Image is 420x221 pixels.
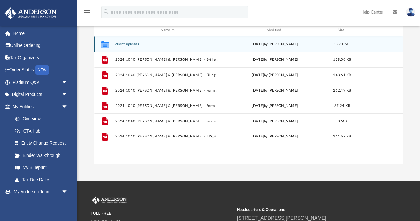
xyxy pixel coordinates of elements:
i: menu [83,9,91,16]
div: [DATE] by [PERSON_NAME] [223,119,327,124]
span: 87.24 KB [334,104,350,108]
a: Platinum Q&Aarrow_drop_down [4,76,77,88]
img: Anderson Advisors Platinum Portal [91,196,128,204]
div: id [357,27,400,33]
a: Home [4,27,77,39]
span: arrow_drop_down [62,186,74,198]
a: My Anderson Team [9,198,71,210]
button: 2024 1040 [PERSON_NAME] & [PERSON_NAME] - Form 1040-ES Payment Voucher.pdf [115,88,220,92]
small: Headquarters & Operations [237,207,379,212]
span: 129.06 KB [333,58,351,61]
a: Binder Walkthrough [9,149,77,162]
div: grid [94,36,403,164]
div: [DATE] by [PERSON_NAME] [223,134,327,139]
div: Modified [222,27,327,33]
button: client uploads [115,42,220,46]
a: menu [83,12,91,16]
a: Order StatusNEW [4,64,77,76]
div: id [97,27,112,33]
div: [DATE] by [PERSON_NAME] [223,57,327,63]
div: [DATE] by [PERSON_NAME] [223,72,327,78]
div: Name [115,27,220,33]
a: Digital Productsarrow_drop_down [4,88,77,101]
span: 3 MB [338,120,347,123]
button: 2024 1040 [PERSON_NAME] & [PERSON_NAME] - Review Copy.pdf [115,119,220,123]
small: TOLL FREE [91,211,233,216]
a: Overview [9,113,77,125]
a: Tax Organizers [4,51,77,64]
button: 2024 1040 [PERSON_NAME] & [PERSON_NAME] - E-file authorisation - please sign.pdf [115,58,220,62]
div: NEW [35,65,49,75]
button: 2024 1040 [PERSON_NAME] & [PERSON_NAME] - [US_STATE] Estimated payment voucher.pdf [115,134,220,138]
span: 15.61 MB [334,43,350,46]
a: CTA Hub [9,125,77,137]
a: [STREET_ADDRESS][PERSON_NAME] [237,215,326,221]
div: [DATE] by [PERSON_NAME] [223,103,327,109]
button: 2024 1040 [PERSON_NAME] & [PERSON_NAME] - Form 1040-V, Form 1040 Payment Voucher.pdf [115,104,220,108]
div: [DATE] by [PERSON_NAME] [223,88,327,93]
i: search [103,8,110,15]
a: Tax Due Dates [9,174,77,186]
button: 2024 1040 [PERSON_NAME] & [PERSON_NAME] - Filing Instructions.pdf [115,73,220,77]
img: Anderson Advisors Platinum Portal [3,7,59,19]
div: Size [330,27,354,33]
span: 212.49 KB [333,89,351,92]
span: 211.67 KB [333,135,351,138]
a: My Anderson Teamarrow_drop_down [4,186,74,198]
a: My Blueprint [9,162,74,174]
div: [DATE] by [PERSON_NAME] [223,42,327,47]
img: User Pic [406,8,415,17]
a: Entity Change Request [9,137,77,149]
a: Online Ordering [4,39,77,52]
span: 143.61 KB [333,73,351,77]
span: arrow_drop_down [62,76,74,89]
span: arrow_drop_down [62,88,74,101]
span: arrow_drop_down [62,100,74,113]
a: My Entitiesarrow_drop_down [4,100,77,113]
